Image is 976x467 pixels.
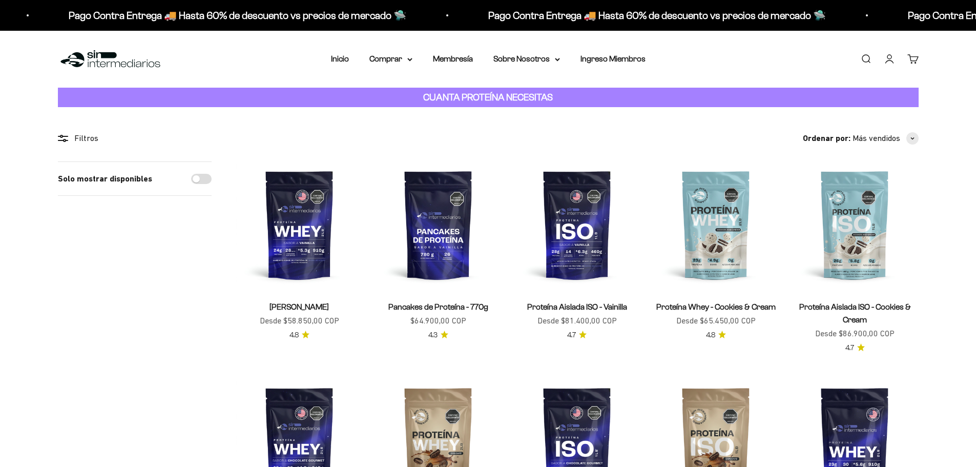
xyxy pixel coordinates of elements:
button: Más vendidos [853,132,919,145]
span: 4.8 [706,330,715,341]
sale-price: Desde $58.850,00 COP [260,314,339,328]
sale-price: Desde $65.450,00 COP [676,314,756,328]
sale-price: Desde $81.400,00 COP [537,314,617,328]
a: Pancakes de Proteína - 770g [388,302,488,311]
span: 4.8 [289,330,299,341]
div: Filtros [58,132,212,145]
span: Ordenar por: [803,132,850,145]
a: 4.84.8 de 5.0 estrellas [289,330,309,341]
p: Pago Contra Entrega 🚚 Hasta 60% de descuento vs precios de mercado 🛸 [69,7,406,24]
span: 4.7 [845,342,854,354]
summary: Sobre Nosotros [493,52,560,66]
summary: Comprar [369,52,412,66]
sale-price: $64.900,00 COP [410,314,466,328]
a: Proteína Whey - Cookies & Cream [656,302,776,311]
a: 4.74.7 de 5.0 estrellas [567,330,587,341]
a: Ingreso Miembros [580,54,646,63]
p: Pago Contra Entrega 🚚 Hasta 60% de descuento vs precios de mercado 🛸 [488,7,826,24]
span: 4.7 [567,330,576,341]
a: Inicio [331,54,349,63]
label: Solo mostrar disponibles [58,172,152,186]
a: 4.84.8 de 5.0 estrellas [706,330,726,341]
span: Más vendidos [853,132,900,145]
a: 4.74.7 de 5.0 estrellas [845,342,865,354]
a: Proteína Aislada ISO - Vainilla [527,302,627,311]
a: 4.34.3 de 5.0 estrellas [428,330,448,341]
strong: CUANTA PROTEÍNA NECESITAS [423,92,553,103]
a: Membresía [433,54,473,63]
a: [PERSON_NAME] [269,302,329,311]
a: Proteína Aislada ISO - Cookies & Cream [799,302,911,324]
span: 4.3 [428,330,438,341]
sale-price: Desde $86.900,00 COP [815,327,895,340]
